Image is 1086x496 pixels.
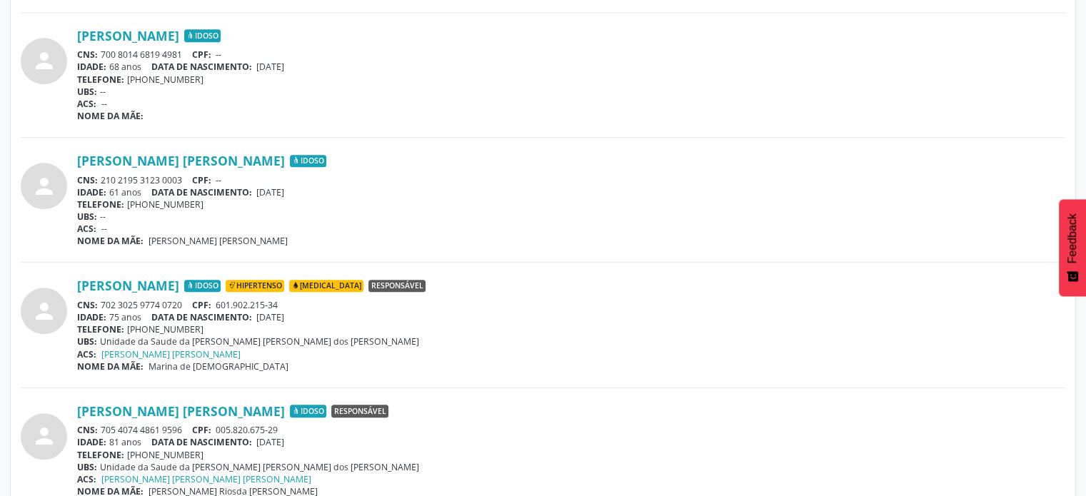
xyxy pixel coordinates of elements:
span: CNS: [77,174,98,186]
span: CPF: [192,49,211,61]
a: [PERSON_NAME] [77,278,179,293]
span: Idoso [184,29,221,42]
span: [DATE] [256,61,284,73]
div: -- [77,86,1065,98]
div: 68 anos [77,61,1065,73]
div: [PHONE_NUMBER] [77,74,1065,86]
span: CPF: [192,174,211,186]
span: -- [101,223,107,235]
span: -- [216,49,221,61]
div: Unidade da Saude da [PERSON_NAME] [PERSON_NAME] dos [PERSON_NAME] [77,461,1065,473]
span: CPF: [192,299,211,311]
span: IDADE: [77,311,106,323]
span: Idoso [290,405,326,417]
span: ACS: [77,348,96,360]
span: TELEFONE: [77,74,124,86]
span: Hipertenso [226,280,284,293]
span: UBS: [77,335,97,348]
span: CNS: [77,49,98,61]
span: CNS: [77,424,98,436]
span: IDADE: [77,436,106,448]
i: person [31,423,57,449]
i: person [31,298,57,324]
span: Responsável [331,405,388,417]
i: person [31,173,57,199]
span: TELEFONE: [77,449,124,461]
div: 81 anos [77,436,1065,448]
a: [PERSON_NAME] [PERSON_NAME] [PERSON_NAME] [101,473,311,485]
div: 705 4074 4861 9596 [77,424,1065,436]
div: [PHONE_NUMBER] [77,449,1065,461]
span: UBS: [77,461,97,473]
span: UBS: [77,86,97,98]
span: DATA DE NASCIMENTO: [151,311,252,323]
span: DATA DE NASCIMENTO: [151,61,252,73]
div: 700 8014 6819 4981 [77,49,1065,61]
span: 601.902.215-34 [216,299,278,311]
span: NOME DA MÃE: [77,360,144,373]
span: TELEFONE: [77,198,124,211]
div: 210 2195 3123 0003 [77,174,1065,186]
span: -- [101,98,107,110]
span: UBS: [77,211,97,223]
span: Idoso [184,280,221,293]
button: Feedback - Mostrar pesquisa [1059,199,1086,296]
div: -- [77,211,1065,223]
span: Idoso [290,155,326,168]
span: [DATE] [256,186,284,198]
div: [PHONE_NUMBER] [77,323,1065,335]
span: CNS: [77,299,98,311]
span: [DATE] [256,311,284,323]
a: [PERSON_NAME] [77,28,179,44]
span: DATA DE NASCIMENTO: [151,186,252,198]
span: ACS: [77,473,96,485]
span: 005.820.675-29 [216,424,278,436]
a: [PERSON_NAME] [PERSON_NAME] [101,348,241,360]
a: [PERSON_NAME] [PERSON_NAME] [77,153,285,168]
div: Unidade da Saude da [PERSON_NAME] [PERSON_NAME] dos [PERSON_NAME] [77,335,1065,348]
div: [PHONE_NUMBER] [77,198,1065,211]
span: Marina de [DEMOGRAPHIC_DATA] [149,360,288,373]
span: IDADE: [77,61,106,73]
span: Responsável [368,280,426,293]
span: [PERSON_NAME] [PERSON_NAME] [149,235,288,247]
span: ACS: [77,98,96,110]
span: Feedback [1066,213,1079,263]
span: -- [216,174,221,186]
span: [DATE] [256,436,284,448]
div: 75 anos [77,311,1065,323]
span: IDADE: [77,186,106,198]
span: ACS: [77,223,96,235]
span: NOME DA MÃE: [77,235,144,247]
a: [PERSON_NAME] [PERSON_NAME] [77,403,285,419]
div: 702 3025 9774 0720 [77,299,1065,311]
span: NOME DA MÃE: [77,110,144,122]
span: [MEDICAL_DATA] [289,280,363,293]
span: CPF: [192,424,211,436]
i: person [31,48,57,74]
span: DATA DE NASCIMENTO: [151,436,252,448]
span: TELEFONE: [77,323,124,335]
div: 61 anos [77,186,1065,198]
